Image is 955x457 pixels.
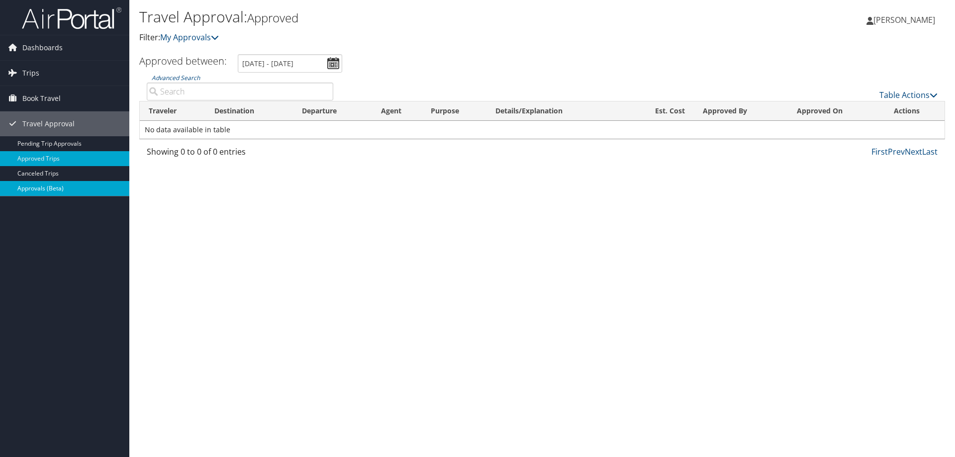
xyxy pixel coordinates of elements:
small: Approved [247,9,298,26]
th: Details/Explanation [486,101,627,121]
th: Departure: activate to sort column ascending [293,101,372,121]
a: First [871,146,888,157]
span: Dashboards [22,35,63,60]
a: [PERSON_NAME] [866,5,945,35]
h3: Approved between: [139,54,227,68]
div: Showing 0 to 0 of 0 entries [147,146,333,163]
th: Actions [885,101,945,121]
a: Advanced Search [152,74,200,82]
span: [PERSON_NAME] [873,14,935,25]
th: Agent [372,101,422,121]
a: My Approvals [160,32,219,43]
span: Travel Approval [22,111,75,136]
input: [DATE] - [DATE] [238,54,342,73]
h1: Travel Approval: [139,6,676,27]
a: Prev [888,146,905,157]
th: Est. Cost: activate to sort column ascending [627,101,694,121]
input: Advanced Search [147,83,333,100]
img: airportal-logo.png [22,6,121,30]
a: Last [922,146,938,157]
a: Next [905,146,922,157]
td: No data available in table [140,121,945,139]
span: Trips [22,61,39,86]
th: Traveler: activate to sort column ascending [140,101,205,121]
a: Table Actions [879,90,938,100]
th: Approved On: activate to sort column ascending [788,101,884,121]
p: Filter: [139,31,676,44]
th: Approved By: activate to sort column ascending [694,101,788,121]
span: Book Travel [22,86,61,111]
th: Destination: activate to sort column ascending [205,101,293,121]
th: Purpose [422,101,486,121]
